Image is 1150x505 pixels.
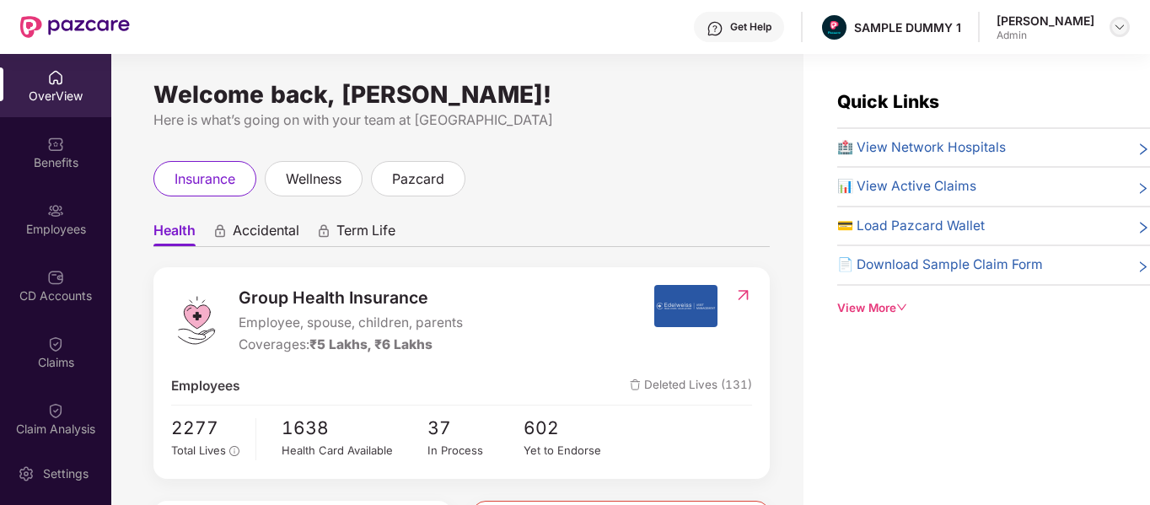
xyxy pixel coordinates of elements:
div: Settings [38,465,94,482]
img: svg+xml;base64,PHN2ZyBpZD0iSG9tZSIgeG1sbnM9Imh0dHA6Ly93d3cudzMub3JnLzIwMDAvc3ZnIiB3aWR0aD0iMjAiIG... [47,69,64,86]
span: 37 [427,414,524,442]
img: deleteIcon [630,379,641,390]
img: svg+xml;base64,PHN2ZyBpZD0iRW1wbG95ZWVzIiB4bWxucz0iaHR0cDovL3d3dy53My5vcmcvMjAwMC9zdmciIHdpZHRoPS... [47,202,64,219]
img: insurerIcon [654,285,717,327]
img: svg+xml;base64,PHN2ZyBpZD0iQ2xhaW0iIHhtbG5zPSJodHRwOi8vd3d3LnczLm9yZy8yMDAwL3N2ZyIgd2lkdGg9IjIwIi... [47,336,64,352]
div: Welcome back, [PERSON_NAME]! [153,88,770,101]
span: Accidental [233,222,299,246]
span: down [896,302,908,314]
div: animation [212,223,228,239]
span: right [1137,258,1150,275]
span: right [1137,141,1150,158]
img: svg+xml;base64,PHN2ZyBpZD0iSGVscC0zMngzMiIgeG1sbnM9Imh0dHA6Ly93d3cudzMub3JnLzIwMDAvc3ZnIiB3aWR0aD... [707,20,723,37]
div: Here is what’s going on with your team at [GEOGRAPHIC_DATA] [153,110,770,131]
span: pazcard [392,169,444,190]
span: Group Health Insurance [239,285,463,311]
span: 📊 View Active Claims [837,176,976,196]
span: ₹5 Lakhs, ₹6 Lakhs [309,336,433,352]
span: wellness [286,169,341,190]
img: svg+xml;base64,PHN2ZyBpZD0iQ0RfQWNjb3VudHMiIGRhdGEtbmFtZT0iQ0QgQWNjb3VudHMiIHhtbG5zPSJodHRwOi8vd3... [47,269,64,286]
span: 602 [524,414,621,442]
span: Health [153,222,196,246]
span: 2277 [171,414,244,442]
span: 💳 Load Pazcard Wallet [837,216,985,236]
span: info-circle [229,446,239,456]
span: Deleted Lives (131) [630,376,752,396]
span: Employee, spouse, children, parents [239,313,463,333]
img: svg+xml;base64,PHN2ZyBpZD0iRHJvcGRvd24tMzJ4MzIiIHhtbG5zPSJodHRwOi8vd3d3LnczLm9yZy8yMDAwL3N2ZyIgd2... [1113,20,1126,34]
span: right [1137,180,1150,196]
img: Pazcare_Alternative_logo-01-01.png [822,15,846,40]
span: Quick Links [837,91,939,112]
span: Employees [171,376,240,396]
div: Get Help [730,20,771,34]
span: Total Lives [171,443,226,457]
span: Term Life [336,222,395,246]
img: logo [171,295,222,346]
div: Admin [997,29,1094,42]
div: SAMPLE DUMMY 1 [854,19,961,35]
span: 1638 [282,414,427,442]
span: 🏥 View Network Hospitals [837,137,1006,158]
div: Coverages: [239,335,463,355]
img: RedirectIcon [734,287,752,304]
img: svg+xml;base64,PHN2ZyBpZD0iU2V0dGluZy0yMHgyMCIgeG1sbnM9Imh0dHA6Ly93d3cudzMub3JnLzIwMDAvc3ZnIiB3aW... [18,465,35,482]
div: Yet to Endorse [524,442,621,459]
img: New Pazcare Logo [20,16,130,38]
div: [PERSON_NAME] [997,13,1094,29]
div: Health Card Available [282,442,427,459]
span: insurance [175,169,235,190]
span: 📄 Download Sample Claim Form [837,255,1043,275]
img: svg+xml;base64,PHN2ZyBpZD0iQ2xhaW0iIHhtbG5zPSJodHRwOi8vd3d3LnczLm9yZy8yMDAwL3N2ZyIgd2lkdGg9IjIwIi... [47,402,64,419]
span: right [1137,219,1150,236]
div: animation [316,223,331,239]
div: In Process [427,442,524,459]
img: svg+xml;base64,PHN2ZyBpZD0iQmVuZWZpdHMiIHhtbG5zPSJodHRwOi8vd3d3LnczLm9yZy8yMDAwL3N2ZyIgd2lkdGg9Ij... [47,136,64,153]
div: View More [837,299,1150,317]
